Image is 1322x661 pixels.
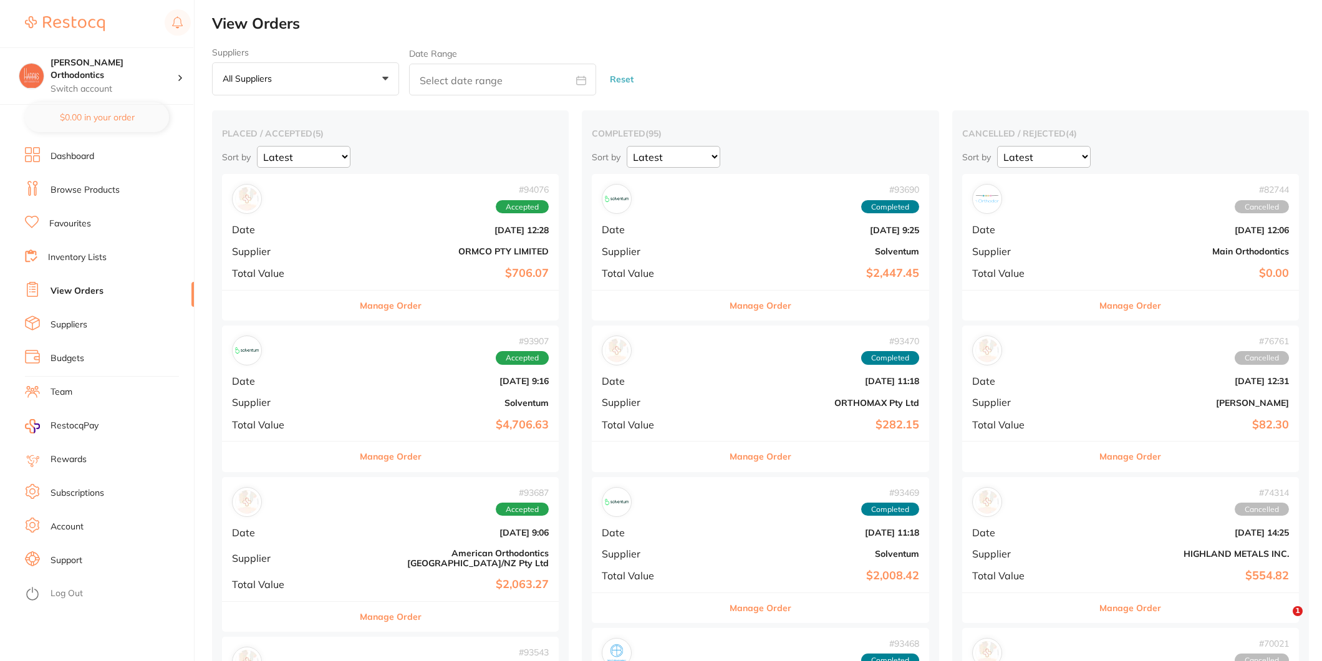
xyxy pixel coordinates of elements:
span: Supplier [972,548,1074,559]
span: Supplier [972,397,1074,408]
a: Subscriptions [51,487,104,499]
span: # 93690 [861,185,919,195]
a: View Orders [51,285,104,297]
span: Total Value [602,570,704,581]
button: Reset [606,63,637,96]
span: Date [602,375,704,387]
b: [DATE] 12:28 [344,225,549,235]
img: Main Orthodontics [975,187,999,211]
a: Support [51,554,82,567]
span: Supplier [602,548,704,559]
span: # 93907 [496,336,549,346]
img: ORMCO PTY LIMITED [235,187,259,211]
span: Date [602,224,704,235]
b: [DATE] 12:31 [1084,376,1289,386]
button: Manage Order [360,291,422,321]
h2: completed ( 95 ) [592,128,929,139]
span: Supplier [232,246,334,257]
span: # 93468 [861,639,919,649]
span: Total Value [972,570,1074,581]
button: Manage Order [360,441,422,471]
span: Accepted [496,503,549,516]
b: Solventum [714,549,919,559]
a: Log Out [51,587,83,600]
span: # 93470 [861,336,919,346]
button: $0.00 in your order [25,102,169,132]
span: Date [602,527,704,538]
span: Supplier [602,397,704,408]
div: American Orthodontics Australia/NZ Pty Ltd#93687AcceptedDate[DATE] 9:06SupplierAmerican Orthodont... [222,477,559,632]
b: [DATE] 9:25 [714,225,919,235]
span: Supplier [972,246,1074,257]
b: [DATE] 9:16 [344,376,549,386]
b: [DATE] 12:06 [1084,225,1289,235]
b: HIGHLAND METALS INC. [1084,549,1289,559]
b: $2,008.42 [714,569,919,582]
input: Select date range [409,64,596,95]
b: $4,706.63 [344,418,549,432]
b: [DATE] 9:06 [344,528,549,538]
p: Switch account [51,83,177,95]
a: Browse Products [51,184,120,196]
p: All suppliers [223,73,277,84]
iframe: Intercom live chat [1267,606,1297,636]
b: Main Orthodontics [1084,246,1289,256]
span: # 94076 [496,185,549,195]
img: Solventum [605,187,629,211]
b: $554.82 [1084,569,1289,582]
span: # 93687 [496,488,549,498]
span: # 74314 [1235,488,1289,498]
div: ORMCO PTY LIMITED#94076AcceptedDate[DATE] 12:28SupplierORMCO PTY LIMITEDTotal Value$706.07Manage ... [222,174,559,321]
b: $0.00 [1084,267,1289,280]
a: RestocqPay [25,419,99,433]
h2: cancelled / rejected ( 4 ) [962,128,1299,139]
button: Manage Order [730,291,791,321]
img: Restocq Logo [25,16,105,31]
span: # 93469 [861,488,919,498]
span: Total Value [972,419,1074,430]
span: Total Value [602,419,704,430]
b: Solventum [714,246,919,256]
p: Sort by [962,152,991,163]
span: Total Value [232,579,334,590]
p: Sort by [222,152,251,163]
span: Date [232,527,334,538]
span: Cancelled [1235,351,1289,365]
a: Suppliers [51,319,87,331]
a: Budgets [51,352,84,365]
span: Completed [861,351,919,365]
a: Restocq Logo [25,9,105,38]
a: Team [51,386,72,398]
span: Completed [861,503,919,516]
b: $82.30 [1084,418,1289,432]
span: # 76761 [1235,336,1289,346]
img: HIGHLAND METALS INC. [975,490,999,514]
b: $2,447.45 [714,267,919,280]
label: Suppliers [212,47,399,57]
img: RestocqPay [25,419,40,433]
b: American Orthodontics [GEOGRAPHIC_DATA]/NZ Pty Ltd [344,548,549,568]
button: Manage Order [730,593,791,623]
span: Completed [861,200,919,214]
div: Solventum#93907AcceptedDate[DATE] 9:16SupplierSolventumTotal Value$4,706.63Manage Order [222,326,559,472]
b: ORTHOMAX Pty Ltd [714,398,919,408]
b: [DATE] 14:25 [1084,528,1289,538]
b: $2,063.27 [344,578,549,591]
span: RestocqPay [51,420,99,432]
span: 1 [1293,606,1303,616]
a: Rewards [51,453,87,466]
button: Manage Order [360,602,422,632]
span: Date [232,224,334,235]
b: [PERSON_NAME] [1084,398,1289,408]
span: Accepted [496,200,549,214]
label: Date Range [409,49,457,59]
span: Date [972,375,1074,387]
h2: placed / accepted ( 5 ) [222,128,559,139]
a: Account [51,521,84,533]
button: Manage Order [1099,593,1161,623]
img: Solventum [605,490,629,514]
span: Total Value [232,268,334,279]
b: [DATE] 11:18 [714,376,919,386]
img: ORTHOMAX Pty Ltd [605,339,629,362]
b: $706.07 [344,267,549,280]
